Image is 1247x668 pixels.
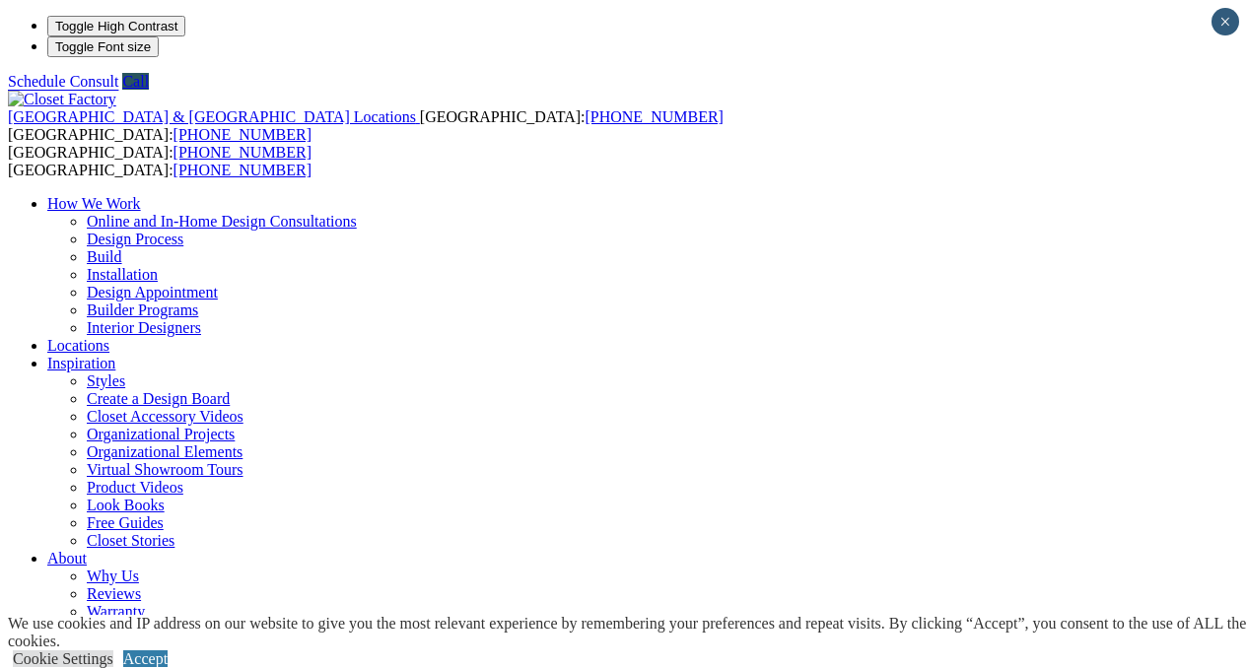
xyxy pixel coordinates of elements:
a: Styles [87,372,125,389]
a: Why Us [87,568,139,584]
span: [GEOGRAPHIC_DATA] & [GEOGRAPHIC_DATA] Locations [8,108,416,125]
a: [PHONE_NUMBER] [173,126,312,143]
a: Reviews [87,585,141,602]
a: [PHONE_NUMBER] [585,108,723,125]
a: Design Process [87,231,183,247]
a: Design Appointment [87,284,218,301]
img: Closet Factory [8,91,116,108]
a: About [47,550,87,567]
span: Toggle High Contrast [55,19,177,33]
a: Inspiration [47,355,115,371]
a: Virtual Showroom Tours [87,461,243,478]
a: Warranty [87,603,145,620]
a: Locations [47,337,109,354]
a: Call [122,73,149,90]
a: Create a Design Board [87,390,230,407]
button: Toggle High Contrast [47,16,185,36]
span: Toggle Font size [55,39,151,54]
a: Closet Accessory Videos [87,408,243,425]
a: Free Guides [87,514,164,531]
a: Cookie Settings [13,650,113,667]
a: Organizational Elements [87,443,242,460]
div: We use cookies and IP address on our website to give you the most relevant experience by remember... [8,615,1247,650]
a: Look Books [87,497,165,513]
a: Interior Designers [87,319,201,336]
a: [GEOGRAPHIC_DATA] & [GEOGRAPHIC_DATA] Locations [8,108,420,125]
a: Installation [87,266,158,283]
button: Toggle Font size [47,36,159,57]
a: Online and In-Home Design Consultations [87,213,357,230]
button: Close [1212,8,1239,35]
a: Organizational Projects [87,426,235,442]
a: Builder Programs [87,301,198,318]
a: Product Videos [87,479,183,496]
a: Schedule Consult [8,73,118,90]
a: Accept [123,650,168,667]
a: [PHONE_NUMBER] [173,162,312,178]
a: How We Work [47,195,141,212]
span: [GEOGRAPHIC_DATA]: [GEOGRAPHIC_DATA]: [8,144,312,178]
a: Closet Stories [87,532,174,549]
a: [PHONE_NUMBER] [173,144,312,161]
a: Build [87,248,122,265]
span: [GEOGRAPHIC_DATA]: [GEOGRAPHIC_DATA]: [8,108,724,143]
